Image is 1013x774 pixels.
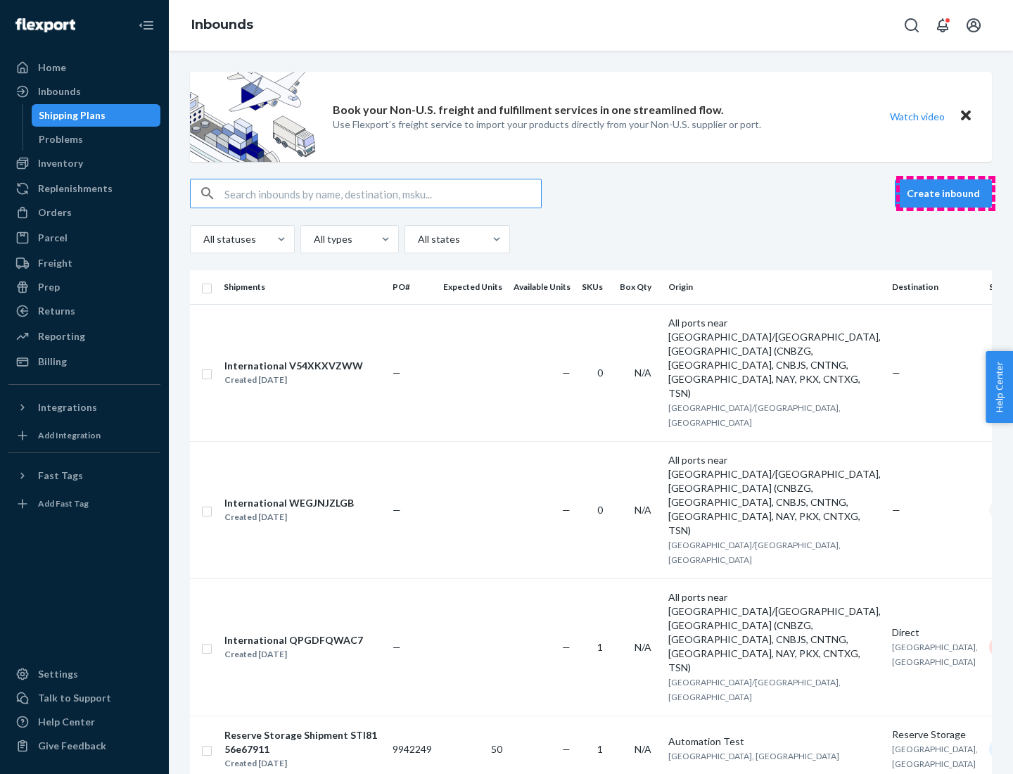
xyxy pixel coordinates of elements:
span: N/A [635,641,651,653]
div: All ports near [GEOGRAPHIC_DATA]/[GEOGRAPHIC_DATA], [GEOGRAPHIC_DATA] (CNBZG, [GEOGRAPHIC_DATA], ... [668,316,881,400]
a: Add Fast Tag [8,493,160,515]
a: Parcel [8,227,160,249]
span: — [393,641,401,653]
button: Create inbound [895,179,992,208]
div: Freight [38,256,72,270]
div: Home [38,61,66,75]
a: Billing [8,350,160,373]
a: Inbounds [8,80,160,103]
span: N/A [635,367,651,379]
p: Use Flexport’s freight service to import your products directly from your Non-U.S. supplier or port. [333,118,761,132]
th: Box Qty [614,270,663,304]
input: All statuses [202,232,203,246]
div: Created [DATE] [224,647,363,661]
div: International V54XKXVZWW [224,359,363,373]
button: Watch video [881,106,954,127]
a: Inventory [8,152,160,175]
a: Replenishments [8,177,160,200]
input: All states [416,232,418,246]
div: Reserve Storage [892,728,978,742]
span: N/A [635,743,651,755]
img: Flexport logo [15,18,75,32]
a: Prep [8,276,160,298]
div: Prep [38,280,60,294]
div: Give Feedback [38,739,106,753]
div: Add Fast Tag [38,497,89,509]
button: Close [957,106,975,127]
div: All ports near [GEOGRAPHIC_DATA]/[GEOGRAPHIC_DATA], [GEOGRAPHIC_DATA] (CNBZG, [GEOGRAPHIC_DATA], ... [668,453,881,538]
span: [GEOGRAPHIC_DATA]/[GEOGRAPHIC_DATA], [GEOGRAPHIC_DATA] [668,402,841,428]
div: Fast Tags [38,469,83,483]
span: [GEOGRAPHIC_DATA]/[GEOGRAPHIC_DATA], [GEOGRAPHIC_DATA] [668,540,841,565]
span: 0 [597,367,603,379]
th: Available Units [508,270,576,304]
div: Billing [38,355,67,369]
div: Automation Test [668,735,881,749]
ol: breadcrumbs [180,5,265,46]
div: Shipping Plans [39,108,106,122]
div: Add Integration [38,429,101,441]
div: Created [DATE] [224,756,381,770]
div: International QPGDFQWAC7 [224,633,363,647]
a: Settings [8,663,160,685]
th: Destination [886,270,983,304]
span: — [562,367,571,379]
span: — [892,504,900,516]
span: [GEOGRAPHIC_DATA]/[GEOGRAPHIC_DATA], [GEOGRAPHIC_DATA] [668,677,841,702]
span: — [393,504,401,516]
a: Help Center [8,711,160,733]
button: Fast Tags [8,464,160,487]
a: Returns [8,300,160,322]
button: Open notifications [929,11,957,39]
span: 1 [597,641,603,653]
div: Returns [38,304,75,318]
span: [GEOGRAPHIC_DATA], [GEOGRAPHIC_DATA] [892,744,978,769]
input: Search inbounds by name, destination, msku... [224,179,541,208]
div: All ports near [GEOGRAPHIC_DATA]/[GEOGRAPHIC_DATA], [GEOGRAPHIC_DATA] (CNBZG, [GEOGRAPHIC_DATA], ... [668,590,881,675]
span: — [393,367,401,379]
div: Created [DATE] [224,510,354,524]
th: Expected Units [438,270,508,304]
a: Orders [8,201,160,224]
div: Inventory [38,156,83,170]
div: Problems [39,132,83,146]
div: Reserve Storage Shipment STI8156e67911 [224,728,381,756]
button: Integrations [8,396,160,419]
button: Help Center [986,351,1013,423]
button: Open account menu [960,11,988,39]
th: Origin [663,270,886,304]
span: — [562,743,571,755]
span: — [892,367,900,379]
a: Shipping Plans [32,104,161,127]
span: — [562,504,571,516]
a: Reporting [8,325,160,348]
a: Freight [8,252,160,274]
div: Orders [38,205,72,220]
p: Book your Non-U.S. freight and fulfillment services in one streamlined flow. [333,102,724,118]
div: Settings [38,667,78,681]
a: Talk to Support [8,687,160,709]
button: Open Search Box [898,11,926,39]
a: Inbounds [191,17,253,32]
input: All types [312,232,314,246]
span: 1 [597,743,603,755]
span: 0 [597,504,603,516]
span: [GEOGRAPHIC_DATA], [GEOGRAPHIC_DATA] [668,751,839,761]
th: SKUs [576,270,614,304]
span: N/A [635,504,651,516]
div: International WEGJNJZLGB [224,496,354,510]
div: Talk to Support [38,691,111,705]
div: Parcel [38,231,68,245]
div: Inbounds [38,84,81,99]
th: PO# [387,270,438,304]
div: Integrations [38,400,97,414]
a: Home [8,56,160,79]
a: Problems [32,128,161,151]
div: Created [DATE] [224,373,363,387]
button: Close Navigation [132,11,160,39]
a: Add Integration [8,424,160,447]
span: — [562,641,571,653]
span: 50 [491,743,502,755]
div: Replenishments [38,182,113,196]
